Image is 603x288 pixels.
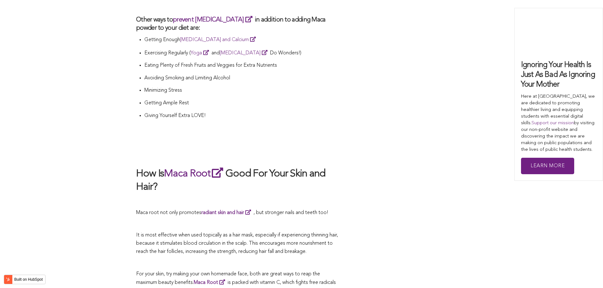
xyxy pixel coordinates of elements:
[191,51,211,56] a: Yoga
[521,158,574,175] a: Learn More
[144,112,342,120] p: Giving Yourself Extra LOVE!
[144,99,342,107] p: Getting Ample Rest
[194,280,228,285] a: Maca Root
[144,74,342,83] p: Avoiding Smoking and Limiting Alcohol
[12,275,45,284] label: Built on HubSpot
[194,280,218,285] span: Maca Root
[144,87,342,95] p: Minimizing Stress
[144,49,342,58] p: Exercising Regularly ( and Do Wonders!)
[136,233,338,254] span: It is most effective when used topically as a hair mask, especially if experiencing thinning hair...
[136,15,342,32] h3: Other ways to in addition to adding Maca powder to your diet are:
[4,275,46,284] button: Built on HubSpot
[201,210,254,215] a: radiant skin and hair
[571,258,603,288] iframe: Chat Widget
[173,17,255,23] a: prevent [MEDICAL_DATA]
[220,51,270,56] a: [MEDICAL_DATA]
[4,276,12,283] img: HubSpot sprocket logo
[136,272,320,285] span: For your skin, try making your own homemade face, both are great ways to reap the maximum beauty ...
[136,210,328,215] span: Maca root not only promotes , but stronger nails and teeth too!
[144,62,342,70] p: Eating Plenty of Fresh Fruits and Veggies for Extra Nutrients
[144,35,342,44] p: Getting Enough
[136,166,342,194] h2: How Is Good For Your Skin and Hair?
[180,37,258,42] a: [MEDICAL_DATA] and Calcium
[164,169,225,179] a: Maca Root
